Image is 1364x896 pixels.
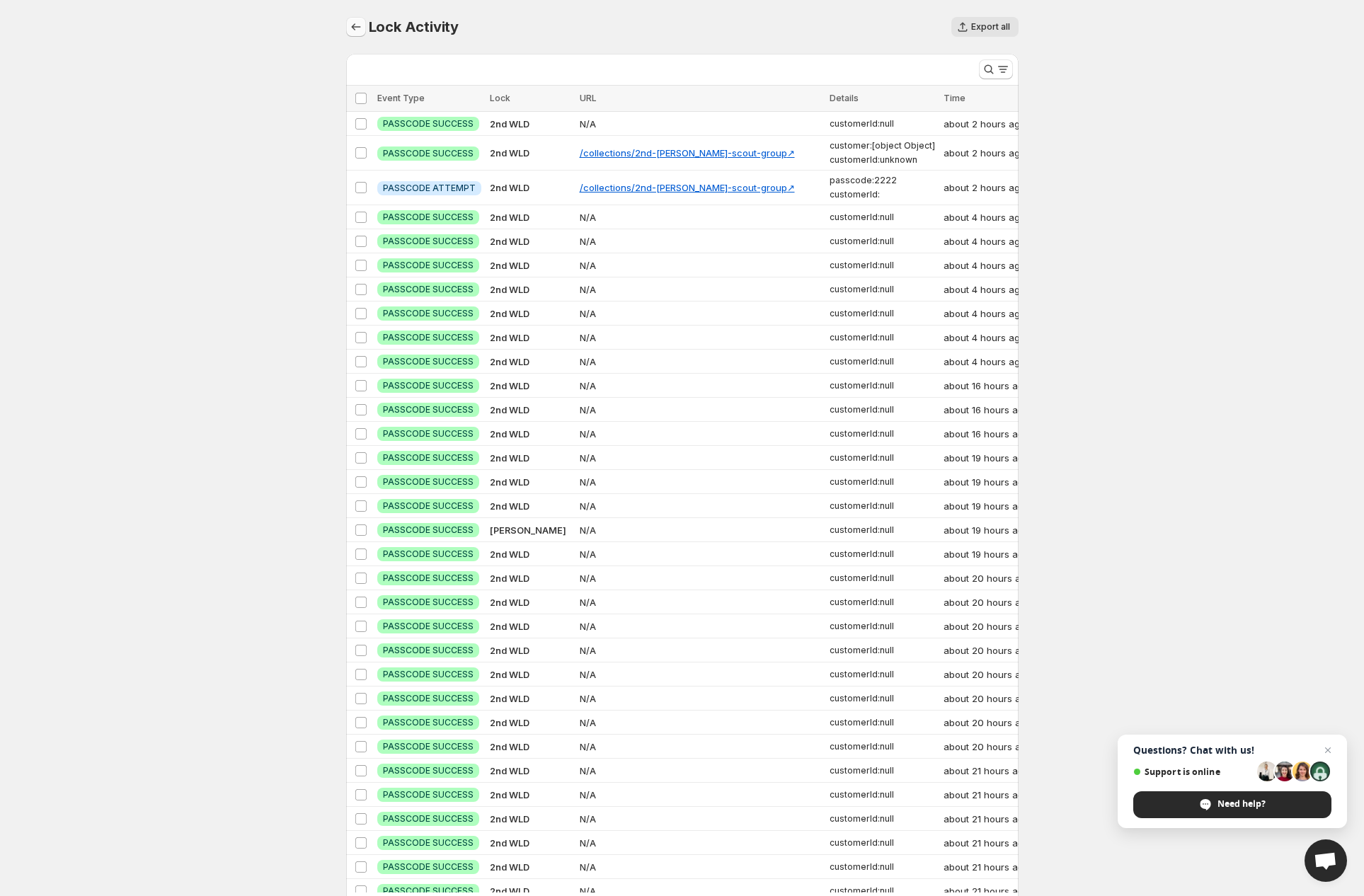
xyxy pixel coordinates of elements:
[490,476,529,488] span: 2nd WLD
[377,93,425,103] span: Event Type
[939,229,1041,253] td: about 4 hours ago
[830,452,935,464] span: customerId : null
[383,837,474,849] span: PASSCODE SUCCESS
[490,717,529,728] span: 2nd WLD
[575,711,825,735] td: N/A
[580,147,795,159] a: /collections/2nd-[PERSON_NAME]-scout-group↗
[383,356,474,367] span: PASSCODE SUCCESS
[383,741,474,752] span: PASSCODE SUCCESS
[939,662,1041,687] td: about 20 hours ago
[830,212,935,223] span: customerId : null
[490,284,529,295] span: 2nd WLD
[490,332,529,343] span: 2nd WLD
[383,573,474,584] span: PASSCODE SUCCESS
[939,759,1041,783] td: about 21 hours ago
[490,93,510,103] span: Lock
[490,573,529,584] span: 2nd WLD
[939,735,1041,759] td: about 20 hours ago
[383,308,474,319] span: PASSCODE SUCCESS
[830,861,935,873] span: customerId : null
[580,93,597,103] span: URL
[939,590,1041,614] td: about 20 hours ago
[939,326,1041,350] td: about 4 hours ago
[490,813,529,825] span: 2nd WLD
[939,374,1041,398] td: about 16 hours ago
[830,189,935,200] span: customerId :
[575,807,825,831] td: N/A
[490,741,529,752] span: 2nd WLD
[383,717,474,728] span: PASSCODE SUCCESS
[575,638,825,662] td: N/A
[830,260,935,271] span: customerId : null
[830,404,935,415] span: customerId : null
[383,765,474,776] span: PASSCODE SUCCESS
[490,669,529,680] span: 2nd WLD
[490,500,529,512] span: 2nd WLD
[580,182,795,193] a: /collections/2nd-[PERSON_NAME]-scout-group↗
[383,861,474,873] span: PASSCODE SUCCESS
[490,524,566,536] span: [PERSON_NAME]
[490,597,529,608] span: 2nd WLD
[830,524,935,536] span: customerId : null
[490,452,529,464] span: 2nd WLD
[575,687,825,711] td: N/A
[383,148,474,159] span: PASSCODE SUCCESS
[575,494,825,518] td: N/A
[575,422,825,446] td: N/A
[830,428,935,440] span: customerId : null
[383,813,474,825] span: PASSCODE SUCCESS
[575,229,825,253] td: N/A
[830,308,935,319] span: customerId : null
[490,404,529,415] span: 2nd WLD
[383,693,474,704] span: PASSCODE SUCCESS
[939,350,1041,374] td: about 4 hours ago
[575,614,825,638] td: N/A
[830,140,935,151] span: customer : [object Object]
[830,597,935,608] span: customerId : null
[971,21,1010,33] span: Export all
[951,17,1019,37] button: Export all
[575,783,825,807] td: N/A
[575,112,825,136] td: N/A
[939,518,1041,542] td: about 19 hours ago
[575,253,825,277] td: N/A
[939,638,1041,662] td: about 20 hours ago
[830,645,935,656] span: customerId : null
[830,476,935,488] span: customerId : null
[383,548,474,560] span: PASSCODE SUCCESS
[383,500,474,512] span: PASSCODE SUCCESS
[939,171,1041,205] td: about 2 hours ago
[490,548,529,560] span: 2nd WLD
[383,332,474,343] span: PASSCODE SUCCESS
[575,446,825,470] td: N/A
[830,332,935,343] span: customerId : null
[830,765,935,776] span: customerId : null
[383,118,474,130] span: PASSCODE SUCCESS
[383,597,474,608] span: PASSCODE SUCCESS
[830,741,935,752] span: customerId : null
[575,831,825,855] td: N/A
[830,789,935,800] span: customerId : null
[490,645,529,656] span: 2nd WLD
[939,301,1041,326] td: about 4 hours ago
[369,18,459,35] span: Lock Activity
[939,136,1041,171] td: about 2 hours ago
[383,452,474,464] span: PASSCODE SUCCESS
[939,205,1041,229] td: about 4 hours ago
[575,205,825,229] td: N/A
[939,446,1041,470] td: about 19 hours ago
[830,500,935,512] span: customerId : null
[490,765,529,776] span: 2nd WLD
[575,542,825,566] td: N/A
[1133,766,1252,777] span: Support is online
[830,154,935,166] span: customerId : unknown
[383,236,474,247] span: PASSCODE SUCCESS
[575,759,825,783] td: N/A
[575,566,825,590] td: N/A
[939,807,1041,831] td: about 21 hours ago
[575,590,825,614] td: N/A
[383,645,474,656] span: PASSCODE SUCCESS
[575,277,825,301] td: N/A
[490,308,529,319] span: 2nd WLD
[575,350,825,374] td: N/A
